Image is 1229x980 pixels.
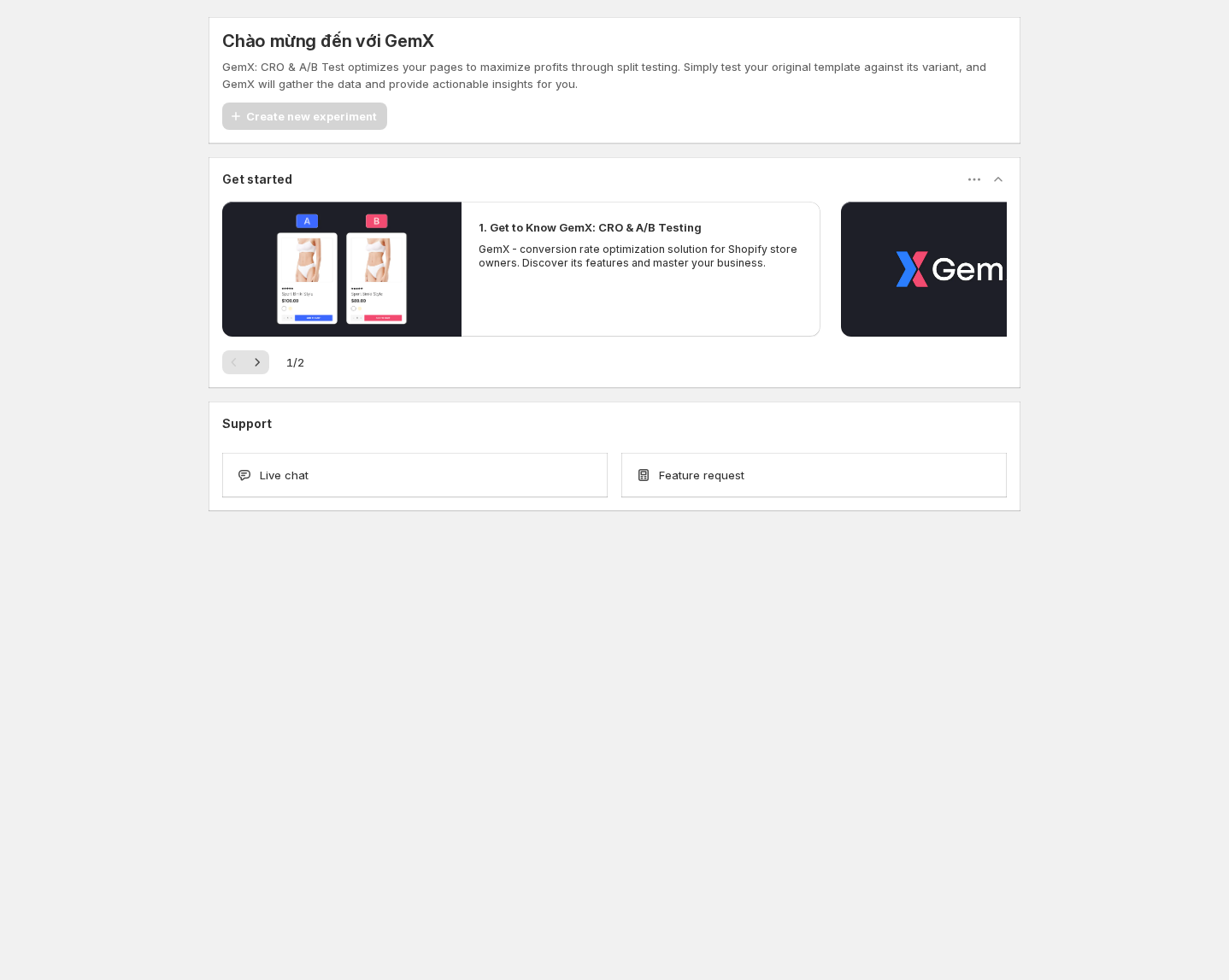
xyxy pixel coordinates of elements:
span: Feature request [659,467,744,484]
button: Tiếp [245,350,269,374]
span: Live chat [260,467,309,484]
h2: 1. Get to Know GemX: CRO & A/B Testing [479,219,702,236]
p: GemX: CRO & A/B Test optimizes your pages to maximize profits through split testing. Simply test ... [222,58,1007,92]
p: GemX - conversion rate optimization solution for Shopify store owners. Discover its features and ... [479,243,803,270]
h3: Get started [222,171,292,188]
h3: Support [222,415,272,432]
button: Phát video [222,202,462,337]
span: 1 / 2 [286,354,304,371]
h5: Chào mừng đến với GemX [222,31,434,51]
nav: Phân trang [222,350,269,374]
button: Phát video [841,202,1080,337]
